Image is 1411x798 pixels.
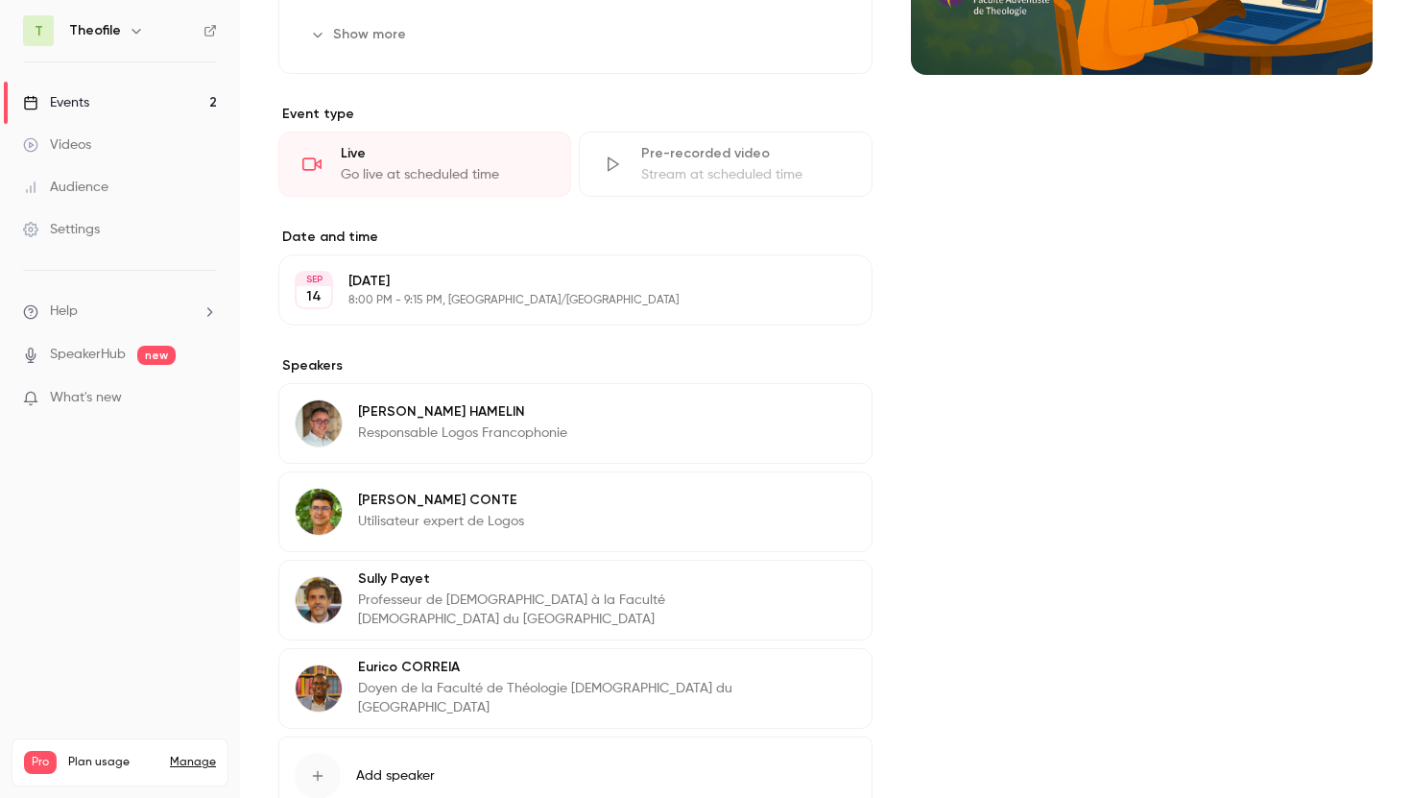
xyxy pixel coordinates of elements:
[278,105,873,124] p: Event type
[358,569,748,589] p: Sully Payet
[170,755,216,770] a: Manage
[23,220,100,239] div: Settings
[68,755,158,770] span: Plan usage
[356,766,435,786] span: Add speaker
[50,302,78,322] span: Help
[341,165,547,184] div: Go live at scheduled time
[348,293,771,308] p: 8:00 PM - 9:15 PM, [GEOGRAPHIC_DATA]/[GEOGRAPHIC_DATA]
[23,135,91,155] div: Videos
[296,400,342,447] img: Stéphane HAMELIN
[297,273,331,286] div: SEP
[23,178,108,197] div: Audience
[302,19,418,50] button: Show more
[306,287,322,306] p: 14
[348,272,771,291] p: [DATE]
[358,512,524,531] p: Utilisateur expert de Logos
[296,489,342,535] img: Jonathan CONTE
[194,390,217,407] iframe: Noticeable Trigger
[358,658,748,677] p: Eurico CORREIA
[341,144,547,163] div: Live
[50,345,126,365] a: SpeakerHub
[278,356,873,375] label: Speakers
[23,93,89,112] div: Events
[358,679,748,717] p: Doyen de la Faculté de Théologie [DEMOGRAPHIC_DATA] du [GEOGRAPHIC_DATA]
[641,165,848,184] div: Stream at scheduled time
[278,383,873,464] div: Stéphane HAMELIN[PERSON_NAME] HAMELINResponsable Logos Francophonie
[278,648,873,729] div: Eurico CORREIAEurico CORREIADoyen de la Faculté de Théologie [DEMOGRAPHIC_DATA] du [GEOGRAPHIC_DATA]
[579,132,872,197] div: Pre-recorded videoStream at scheduled time
[296,665,342,712] img: Eurico CORREIA
[296,577,342,623] img: Sully Payet
[358,423,567,443] p: Responsable Logos Francophonie
[358,591,748,629] p: Professeur de [DEMOGRAPHIC_DATA] à la Faculté [DEMOGRAPHIC_DATA] du [GEOGRAPHIC_DATA]
[69,21,121,40] h6: Theofile
[278,560,873,641] div: Sully PayetSully PayetProfesseur de [DEMOGRAPHIC_DATA] à la Faculté [DEMOGRAPHIC_DATA] du [GEOGRA...
[641,144,848,163] div: Pre-recorded video
[35,21,43,41] span: T
[50,388,122,408] span: What's new
[278,472,873,552] div: Jonathan CONTE[PERSON_NAME] CONTEUtilisateur expert de Logos
[24,751,57,774] span: Pro
[358,491,524,510] p: [PERSON_NAME] CONTE
[137,346,176,365] span: new
[23,302,217,322] li: help-dropdown-opener
[278,228,873,247] label: Date and time
[358,402,567,422] p: [PERSON_NAME] HAMELIN
[278,132,571,197] div: LiveGo live at scheduled time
